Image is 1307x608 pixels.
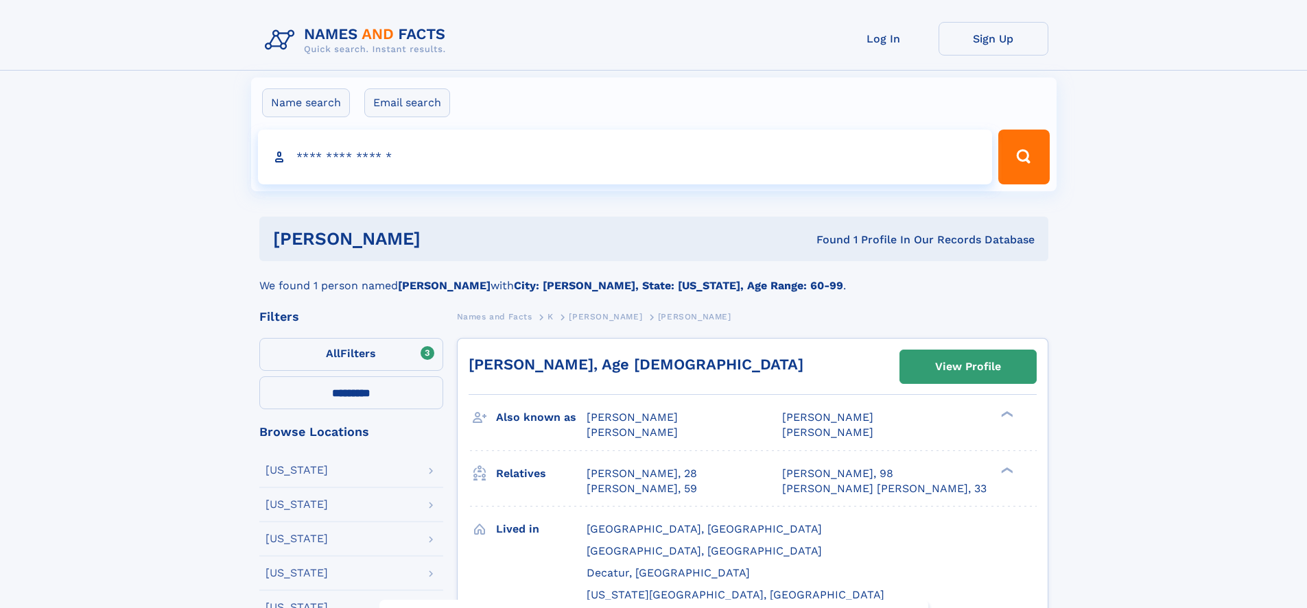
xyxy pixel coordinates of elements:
[496,518,587,541] h3: Lived in
[587,411,678,424] span: [PERSON_NAME]
[569,312,642,321] span: [PERSON_NAME]
[326,347,340,360] span: All
[496,406,587,429] h3: Also known as
[998,130,1049,184] button: Search Button
[547,308,554,325] a: K
[587,544,822,557] span: [GEOGRAPHIC_DATA], [GEOGRAPHIC_DATA]
[782,466,893,481] a: [PERSON_NAME], 98
[457,308,532,325] a: Names and Facts
[587,426,678,439] span: [PERSON_NAME]
[514,279,843,292] b: City: [PERSON_NAME], State: [US_STATE], Age Range: 60-99
[259,338,443,371] label: Filters
[266,533,328,544] div: [US_STATE]
[266,568,328,579] div: [US_STATE]
[587,466,697,481] a: [PERSON_NAME], 28
[266,499,328,510] div: [US_STATE]
[259,311,443,323] div: Filters
[587,522,822,535] span: [GEOGRAPHIC_DATA], [GEOGRAPHIC_DATA]
[998,465,1014,474] div: ❯
[364,88,450,117] label: Email search
[496,462,587,485] h3: Relatives
[782,481,987,496] a: [PERSON_NAME] [PERSON_NAME], 33
[618,232,1035,247] div: Found 1 Profile In Our Records Database
[998,410,1014,419] div: ❯
[259,261,1048,294] div: We found 1 person named with .
[266,465,328,476] div: [US_STATE]
[258,130,993,184] input: search input
[587,566,750,579] span: Decatur, [GEOGRAPHIC_DATA]
[547,312,554,321] span: K
[829,22,939,56] a: Log In
[658,312,731,321] span: [PERSON_NAME]
[273,230,619,247] h1: [PERSON_NAME]
[782,411,873,424] span: [PERSON_NAME]
[782,426,873,439] span: [PERSON_NAME]
[587,481,697,496] a: [PERSON_NAME], 59
[469,356,803,373] a: [PERSON_NAME], Age [DEMOGRAPHIC_DATA]
[569,308,642,325] a: [PERSON_NAME]
[398,279,491,292] b: [PERSON_NAME]
[259,22,457,59] img: Logo Names and Facts
[587,588,884,601] span: [US_STATE][GEOGRAPHIC_DATA], [GEOGRAPHIC_DATA]
[900,350,1036,383] a: View Profile
[259,426,443,438] div: Browse Locations
[935,351,1001,382] div: View Profile
[939,22,1048,56] a: Sign Up
[262,88,350,117] label: Name search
